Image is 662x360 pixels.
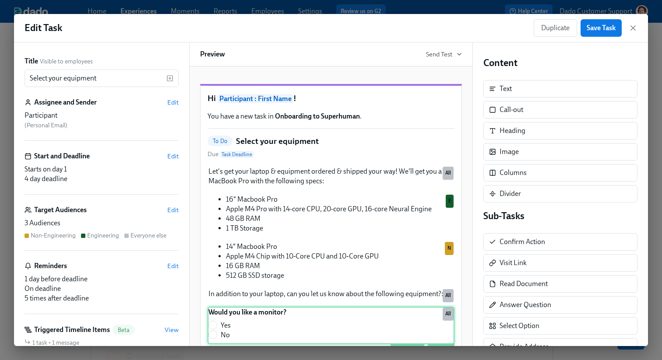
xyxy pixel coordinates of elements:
div: Select Option [483,317,637,335]
div: Read Document [500,279,548,289]
div: Let's get your laptop & equipment ordered & shipped your way! We'll get you a MacBook Pro with th... [208,166,454,187]
h1: Hi ! [208,93,454,105]
svg: Insert text variable [166,75,173,82]
h6: Start and Deadline [34,151,90,161]
div: Used by all audiences [443,167,454,180]
span: Due [208,150,254,159]
p: You have a new task in . [208,112,454,121]
div: 14" Macbook Pro Apple M4 Chip with 10‑Core CPU and 10‑Core GPU 16 GB RAM 512 GB SSD storage N [208,241,454,281]
button: Delete [428,343,454,353]
div: 1 day before deadline [25,274,179,284]
div: Confirm Action [483,233,637,251]
div: Answer Question [483,296,637,314]
span: Save Task [587,24,616,32]
div: Triggered Timeline ItemsBetaView1 task • 1 message [25,325,179,347]
div: Delete [437,345,453,352]
div: Visit Link [500,258,527,268]
div: Text [500,84,512,94]
div: Visit Link [483,254,637,272]
h6: Preview [200,49,225,59]
button: Save Task [581,19,622,37]
div: 5 times after deadline [25,294,179,303]
div: 16" Macbook Pro Apple M4 Pro with 14-core CPU, 20-core GPU, 16-core Neural Engine 48 GB RAM 1 TB ... [208,194,454,234]
div: Confirm Action [500,237,545,247]
div: Target AudiencesEdit3 AudiencesNon-EngineeringEngineeringEveryone else [25,205,179,251]
div: Engineering [87,231,119,240]
div: In addition to your laptop, can you let us know about the following equipment?:All [208,288,454,300]
span: Beta [113,327,135,333]
div: Call-out [483,101,637,119]
button: Edit [167,98,179,107]
div: Start and DeadlineEditStarts on day 14 day deadline [25,151,179,195]
h4: Content [483,56,637,70]
button: Duplicate [391,343,424,353]
div: Used by Engineering audience [446,195,454,208]
button: Edit [167,262,179,270]
div: Used by Non-Engineering audience [445,242,454,255]
span: ( Personal Email ) [25,122,67,129]
div: RemindersEdit1 day before deadlineOn deadline5 times after deadline [25,261,179,314]
div: Provide Address [500,342,549,352]
div: Heading [483,122,637,140]
div: Assignee and SenderEditParticipant (Personal Email) [25,98,179,141]
div: Would you like a monitor?YesNo Duplicate DeleteAll [208,307,454,344]
div: Select Option [500,321,539,331]
span: Visible to employees [40,57,93,66]
h1: Edit Task [25,21,62,35]
h6: Reminders [34,261,67,271]
div: Duplicate [399,345,423,352]
h6: Assignee and Sender [34,98,97,107]
div: Provide Address [483,338,637,356]
div: Everyone else [130,231,166,240]
span: 1 task • 1 message [32,339,79,347]
button: Send Test [426,50,462,59]
span: Duplicate [541,24,570,32]
span: 4 day deadline [25,175,67,183]
div: Divider [483,185,637,203]
button: Edit [167,152,179,161]
div: Used by all audiences [443,289,454,302]
label: Title [25,56,38,66]
div: 3 Audiences [25,218,179,228]
span: To Do [208,138,232,144]
div: Image [500,147,519,157]
button: Duplicate [534,19,577,37]
button: View [165,325,179,334]
div: Columns [483,164,637,182]
div: Non-Engineering [31,231,76,240]
div: Starts on day 1 [25,164,179,174]
div: Participant [25,111,179,120]
div: Divider [500,189,521,199]
div: Answer Question [500,300,551,310]
h6: Triggered Timeline Items [34,325,110,335]
div: Columns [500,168,527,178]
div: Used by all audiences [443,308,454,321]
div: Image [483,143,637,161]
div: On deadline [25,284,179,294]
strong: Onboarding to Superhuman [275,112,360,120]
span: Participant : First Name [218,94,293,103]
div: Heading [500,126,525,136]
span: Task Deadline [220,151,254,158]
button: Edit [167,206,179,214]
h4: Sub-Tasks [483,210,637,223]
div: Call-out [500,105,523,115]
h5: Select your equipment [236,136,319,147]
h6: Target Audiences [34,205,87,215]
div: Text [483,80,637,98]
div: Read Document [483,275,637,293]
